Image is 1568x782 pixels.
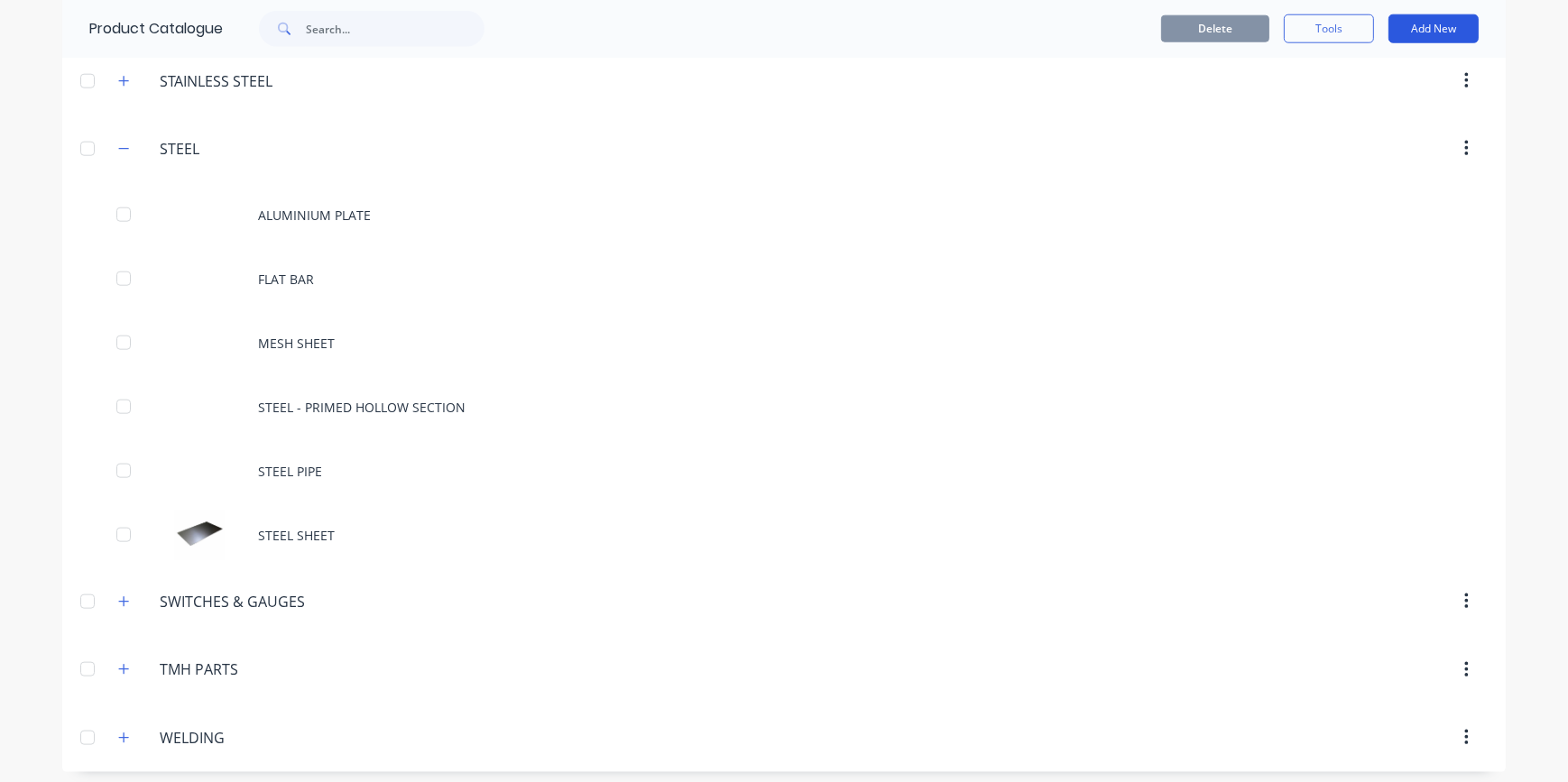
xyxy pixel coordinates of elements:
[160,70,374,92] input: Enter category name
[306,11,484,47] input: Search...
[1284,14,1374,43] button: Tools
[62,439,1506,503] div: STEEL PIPE
[62,247,1506,311] div: FLAT BAR
[160,727,374,749] input: Enter category name
[160,658,374,680] input: Enter category name
[1161,15,1269,42] button: Delete
[62,375,1506,439] div: STEEL - PRIMED HOLLOW SECTION
[160,138,374,160] input: Enter category name
[62,311,1506,375] div: MESH SHEET
[1388,14,1479,43] button: Add New
[62,183,1506,247] div: ALUMINIUM PLATE
[62,503,1506,567] div: STEEL SHEETSTEEL SHEET
[160,591,374,612] input: Enter category name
